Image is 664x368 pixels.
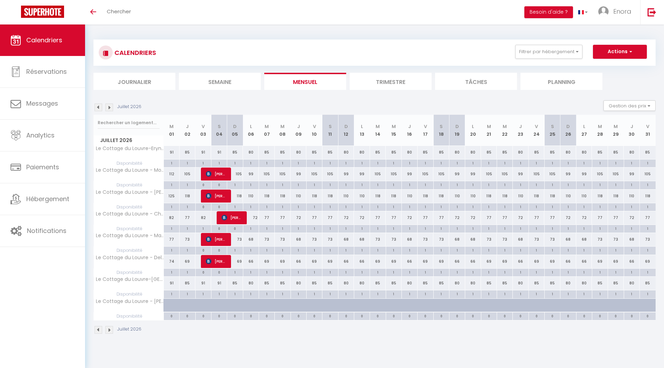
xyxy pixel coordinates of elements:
[386,190,401,203] div: 118
[164,168,180,181] div: 112
[465,160,481,166] div: 1
[338,168,354,181] div: 99
[513,160,528,166] div: 1
[322,146,338,159] div: 85
[608,203,623,210] div: 1
[435,73,517,90] li: Tâches
[613,7,631,16] span: Enora
[195,146,211,159] div: 91
[313,123,316,130] abbr: V
[497,115,512,146] th: 22
[227,181,243,188] div: 1
[434,181,449,188] div: 1
[544,190,560,203] div: 118
[259,190,274,203] div: 118
[583,123,585,130] abbr: L
[370,115,386,146] th: 14
[481,203,497,210] div: 1
[354,203,370,210] div: 1
[164,160,179,166] div: 1
[513,146,529,159] div: 80
[195,211,211,224] div: 82
[560,203,576,210] div: 1
[449,160,465,166] div: 1
[598,123,602,130] abbr: M
[180,190,195,203] div: 118
[529,203,544,210] div: 1
[560,168,576,181] div: 99
[26,67,67,76] span: Réservations
[291,190,306,203] div: 110
[206,233,227,246] span: [PERSON_NAME]
[211,181,227,188] div: 0
[202,123,205,130] abbr: V
[275,181,290,188] div: 1
[113,45,156,61] h3: CALENDRIERS
[307,203,322,210] div: 1
[164,211,180,224] div: 82
[206,189,227,203] span: [PERSON_NAME]
[560,160,576,166] div: 1
[250,123,252,130] abbr: L
[322,181,338,188] div: 1
[350,73,432,90] li: Trimestre
[513,168,529,181] div: 99
[291,146,306,159] div: 80
[497,160,512,166] div: 1
[354,160,370,166] div: 1
[513,203,528,210] div: 1
[180,211,195,224] div: 77
[624,168,639,181] div: 99
[275,211,291,224] div: 77
[307,181,322,188] div: 1
[227,115,243,146] th: 05
[338,146,354,159] div: 80
[544,115,560,146] th: 25
[370,168,386,181] div: 105
[481,190,497,203] div: 118
[576,190,592,203] div: 110
[603,100,656,111] button: Gestion des prix
[592,160,608,166] div: 1
[433,146,449,159] div: 85
[449,181,465,188] div: 1
[624,115,639,146] th: 30
[26,36,62,44] span: Calendriers
[322,211,338,224] div: 77
[424,123,427,130] abbr: V
[487,123,491,130] abbr: M
[322,168,338,181] div: 105
[27,226,67,235] span: Notifications
[306,211,322,224] div: 77
[211,146,227,159] div: 91
[322,203,338,210] div: 1
[94,181,163,189] span: Disponibilité
[576,168,592,181] div: 99
[545,203,560,210] div: 1
[180,203,195,210] div: 1
[344,123,348,130] abbr: D
[195,115,211,146] th: 03
[243,203,259,210] div: 1
[338,160,354,166] div: 1
[164,115,180,146] th: 01
[455,123,459,130] abbr: D
[264,73,346,90] li: Mensuel
[386,146,401,159] div: 85
[418,211,433,224] div: 77
[259,203,274,210] div: 1
[338,190,354,203] div: 110
[503,123,507,130] abbr: M
[386,211,401,224] div: 77
[465,190,481,203] div: 110
[513,190,529,203] div: 110
[107,8,131,15] span: Chercher
[180,168,195,181] div: 105
[95,190,165,195] span: Le Cottage du Louvre - [PERSON_NAME] ([MEDICAL_DATA]) - Netflix 4K
[386,181,401,188] div: 1
[576,146,592,159] div: 80
[560,146,576,159] div: 80
[306,115,322,146] th: 10
[243,160,259,166] div: 1
[26,131,55,140] span: Analytics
